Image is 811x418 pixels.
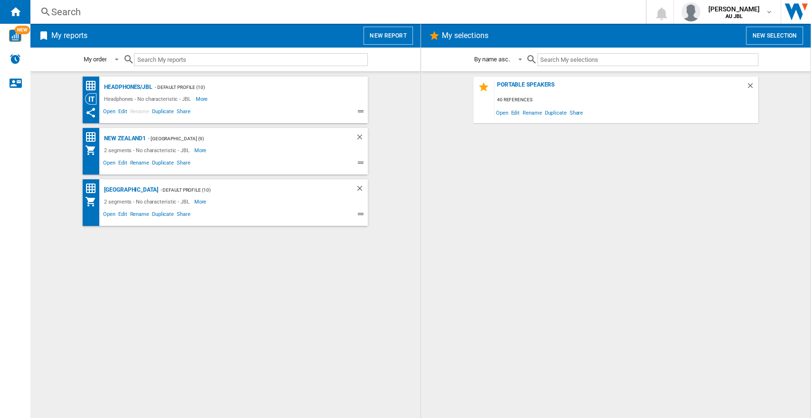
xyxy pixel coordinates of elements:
[128,107,150,118] span: Rename
[134,53,368,66] input: Search My reports
[117,158,129,170] span: Edit
[537,53,758,66] input: Search My selections
[153,81,349,93] div: - Default profile (10)
[175,107,192,118] span: Share
[85,145,102,156] div: My Assortment
[355,133,368,145] div: Delete
[10,53,21,65] img: alerts-logo.svg
[102,107,117,118] span: Open
[102,158,117,170] span: Open
[102,93,195,105] div: Headphones - No characteristic - JBL
[196,93,210,105] span: More
[175,210,192,221] span: Share
[363,27,412,45] button: New report
[708,4,760,14] span: [PERSON_NAME]
[85,196,102,207] div: My Assortment
[49,27,89,45] h2: My reports
[746,27,803,45] button: New selection
[194,145,208,156] span: More
[474,56,510,63] div: By name asc.
[84,56,106,63] div: My order
[495,106,510,119] span: Open
[495,94,758,106] div: 40 references
[102,81,153,93] div: Headphones/JBL
[85,131,102,143] div: Price Matrix
[128,210,150,221] span: Rename
[440,27,490,45] h2: My selections
[151,210,175,221] span: Duplicate
[15,26,30,34] span: NEW
[102,196,194,207] div: 2 segments - No characteristic - JBL
[151,158,175,170] span: Duplicate
[681,2,700,21] img: profile.jpg
[355,184,368,196] div: Delete
[509,106,521,119] span: Edit
[85,183,102,194] div: Price Matrix
[102,145,194,156] div: 2 segments - No characteristic - JBL
[128,158,150,170] span: Rename
[146,133,336,145] div: - [GEOGRAPHIC_DATA] (9)
[746,81,758,94] div: Delete
[117,107,129,118] span: Edit
[102,210,117,221] span: Open
[85,107,96,118] ng-md-icon: This report has been shared with you
[51,5,621,19] div: Search
[175,158,192,170] span: Share
[102,133,146,145] div: New Zealand1
[9,29,21,42] img: wise-card.svg
[521,106,543,119] span: Rename
[495,81,746,94] div: Portable Speakers
[117,210,129,221] span: Edit
[568,106,584,119] span: Share
[102,184,158,196] div: [GEOGRAPHIC_DATA]
[194,196,208,207] span: More
[85,93,102,105] div: Category View
[543,106,568,119] span: Duplicate
[151,107,175,118] span: Duplicate
[725,13,743,19] b: AU JBL
[158,184,337,196] div: - Default profile (10)
[85,80,102,92] div: Price Matrix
